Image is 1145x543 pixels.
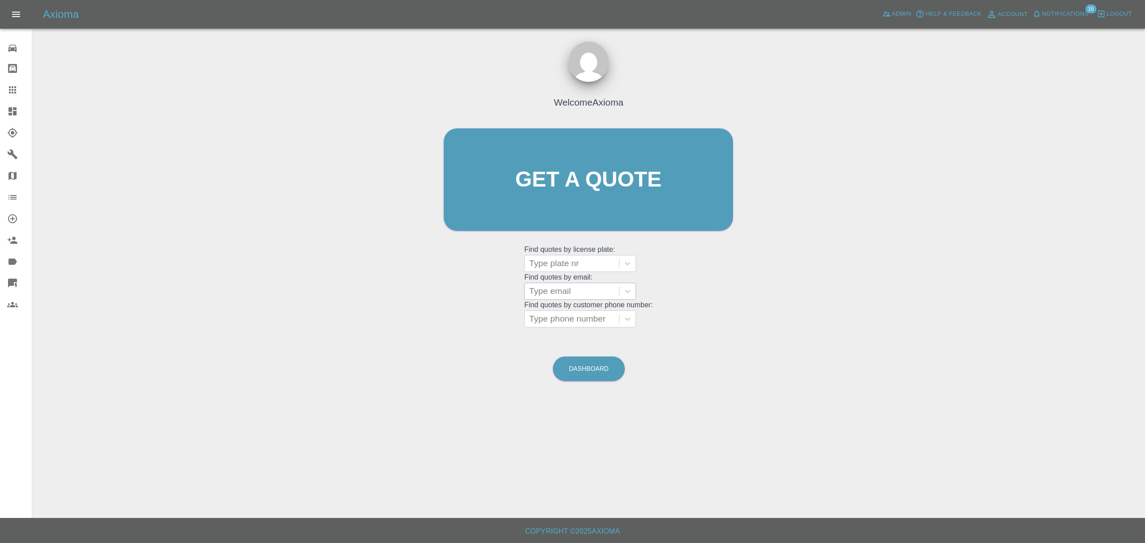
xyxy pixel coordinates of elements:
button: Notifications [1030,7,1091,21]
span: Logout [1107,9,1132,19]
span: Account [998,9,1028,20]
grid: Find quotes by customer phone number: [524,301,653,327]
button: Logout [1094,7,1134,21]
grid: Find quotes by license plate: [524,246,653,272]
button: Open drawer [5,4,27,25]
a: Get a quote [444,128,733,231]
a: Account [984,7,1030,21]
span: Notifications [1042,9,1089,19]
span: Help & Feedback [925,9,981,19]
img: ... [568,42,609,82]
h4: Welcome Axioma [554,95,623,109]
button: Help & Feedback [913,7,984,21]
span: Admin [892,9,912,19]
a: Admin [880,7,914,21]
a: Dashboard [553,356,625,381]
grid: Find quotes by email: [524,273,653,300]
span: 16 [1085,4,1096,13]
h6: Copyright © 2025 Axioma [7,525,1138,538]
h5: Axioma [43,7,79,21]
